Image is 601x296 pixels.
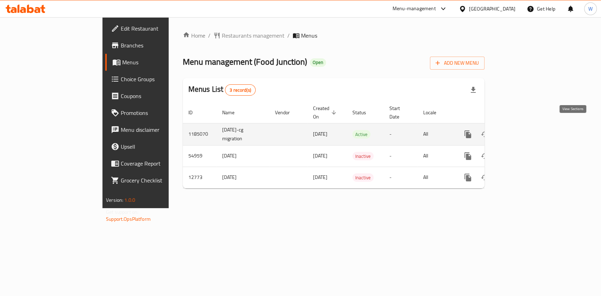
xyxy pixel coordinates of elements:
[121,92,197,100] span: Coupons
[121,142,197,151] span: Upsell
[217,167,269,188] td: [DATE]
[105,88,203,104] a: Coupons
[476,148,493,165] button: Change Status
[430,57,484,70] button: Add New Menu
[121,109,197,117] span: Promotions
[121,126,197,134] span: Menu disclaimer
[121,176,197,185] span: Grocery Checklist
[222,31,284,40] span: Restaurants management
[287,31,290,40] li: /
[105,138,203,155] a: Upsell
[121,75,197,83] span: Choice Groups
[217,145,269,167] td: [DATE]
[436,59,479,67] span: Add New Menu
[275,108,299,117] span: Vendor
[213,31,284,40] a: Restaurants management
[106,214,151,224] a: Support.OpsPlatform
[121,41,197,50] span: Branches
[418,123,454,145] td: All
[418,145,454,167] td: All
[465,82,482,98] div: Export file
[352,108,375,117] span: Status
[459,126,476,143] button: more
[476,169,493,186] button: Change Status
[105,172,203,189] a: Grocery Checklist
[352,152,374,160] span: Inactive
[225,84,256,96] div: Total records count
[313,129,327,139] span: [DATE]
[105,20,203,37] a: Edit Restaurant
[222,108,244,117] span: Name
[121,159,197,168] span: Coverage Report
[313,151,327,160] span: [DATE]
[301,31,317,40] span: Menus
[124,195,135,205] span: 1.0.0
[105,71,203,88] a: Choice Groups
[183,102,533,188] table: enhanced table
[225,87,255,94] span: 3 record(s)
[393,5,436,13] div: Menu-management
[313,104,338,121] span: Created On
[121,24,197,33] span: Edit Restaurant
[469,5,515,13] div: [GEOGRAPHIC_DATA]
[188,84,256,96] h2: Menus List
[352,174,374,182] span: Inactive
[105,104,203,121] a: Promotions
[352,130,370,139] span: Active
[122,58,197,66] span: Menus
[418,167,454,188] td: All
[588,5,593,13] span: W
[105,155,203,172] a: Coverage Report
[105,37,203,54] a: Branches
[183,54,307,70] span: Menu management ( Food Junction )
[217,123,269,145] td: [DATE]-cg migration
[459,148,476,165] button: more
[310,58,326,67] div: Open
[188,108,202,117] span: ID
[310,59,326,65] span: Open
[313,173,327,182] span: [DATE]
[106,195,123,205] span: Version:
[106,207,138,217] span: Get support on:
[454,102,533,123] th: Actions
[384,145,418,167] td: -
[105,54,203,71] a: Menus
[476,126,493,143] button: Change Status
[208,31,211,40] li: /
[183,31,484,40] nav: breadcrumb
[459,169,476,186] button: more
[352,130,370,139] div: Active
[384,167,418,188] td: -
[423,108,445,117] span: Locale
[389,104,409,121] span: Start Date
[105,121,203,138] a: Menu disclaimer
[384,123,418,145] td: -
